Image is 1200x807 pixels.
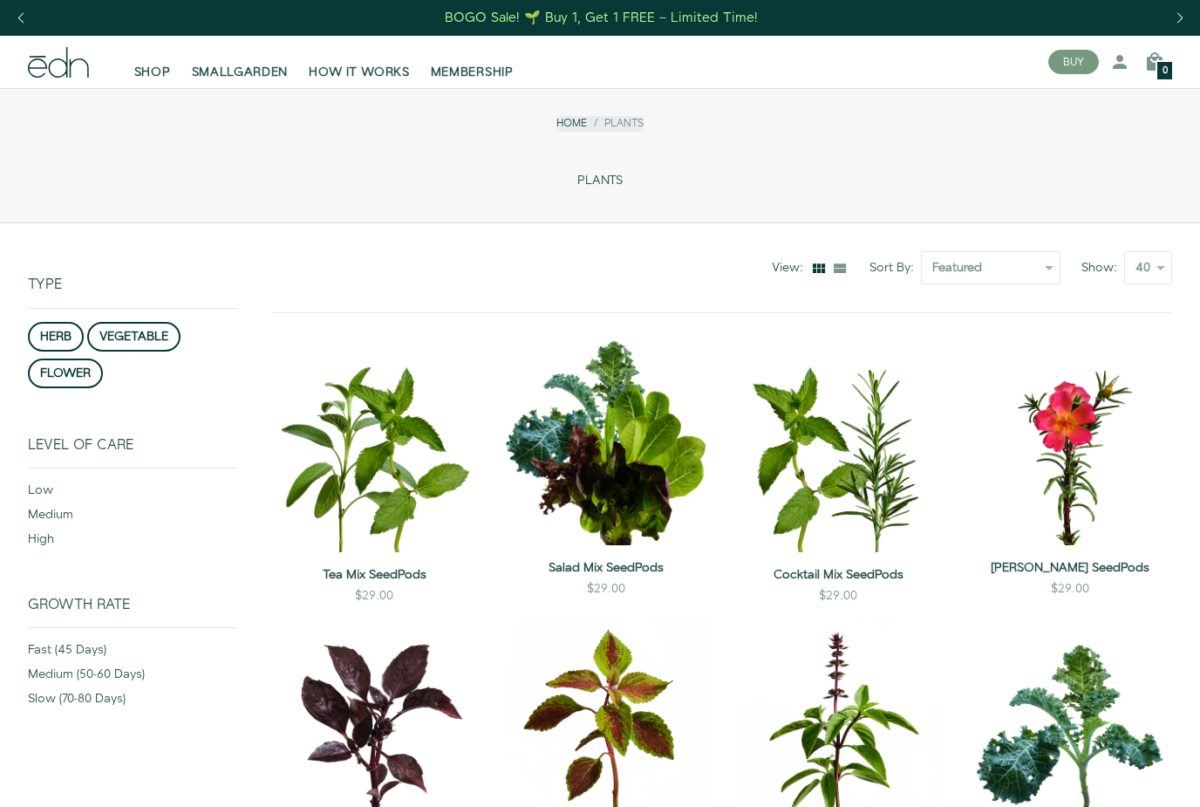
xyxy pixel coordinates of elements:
[736,566,940,584] a: Cocktail Mix SeedPods
[869,259,921,277] label: Sort By:
[420,43,524,81] a: MEMBERSHIP
[28,666,237,690] div: medium (50-60 days)
[587,580,625,598] div: $29.00
[309,64,409,81] span: HOW IT WORKS
[772,259,810,277] div: View:
[444,4,760,31] a: BOGO Sale! 🌱 Buy 1, Get 1 FREE – Limited Time!
[445,9,758,27] div: BOGO Sale! 🌱 Buy 1, Get 1 FREE – Limited Time!
[124,43,181,81] a: SHOP
[134,64,171,81] span: SHOP
[28,322,84,352] button: herb
[355,587,393,605] div: $29.00
[28,530,237,555] div: high
[587,116,644,131] li: Plants
[28,223,237,307] div: Type
[1081,259,1124,277] label: Show:
[556,116,587,131] a: Home
[1162,66,1168,76] span: 0
[28,437,237,468] div: Level of Care
[968,559,1172,577] a: [PERSON_NAME] SeedPods
[272,566,476,584] a: Tea Mix SeedPods
[736,341,940,551] img: Cocktail Mix SeedPods
[87,322,181,352] button: vegetable
[577,174,623,188] span: PLANTS
[192,64,289,81] span: SMALLGARDEN
[28,597,237,627] div: Growth Rate
[504,341,708,545] img: Salad Mix SeedPods
[28,482,237,506] div: low
[819,587,857,605] div: $29.00
[1048,50,1099,74] button: BUY
[28,690,237,715] div: slow (70-80 days)
[272,341,476,551] img: Tea Mix SeedPods
[298,43,419,81] a: HOW IT WORKS
[431,64,514,81] span: MEMBERSHIP
[28,359,103,388] button: flower
[504,559,708,577] a: Salad Mix SeedPods
[968,341,1172,545] img: Moss Rose SeedPods
[556,116,644,131] nav: breadcrumbs
[181,43,299,81] a: SMALLGARDEN
[28,506,237,530] div: medium
[28,641,237,666] div: fast (45 days)
[1051,580,1089,598] div: $29.00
